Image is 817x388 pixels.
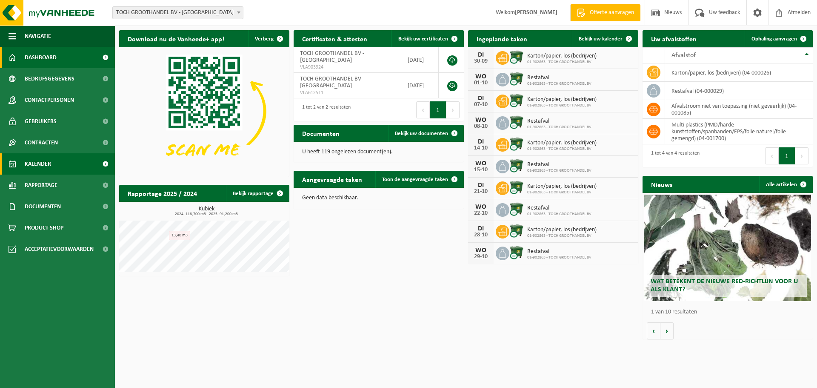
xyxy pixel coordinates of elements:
[509,115,524,129] img: WB-1100-CU
[527,205,591,212] span: Restafval
[647,147,700,165] div: 1 tot 4 van 4 resultaten
[25,196,61,217] span: Documenten
[468,30,536,47] h2: Ingeplande taken
[472,58,489,64] div: 30-09
[527,227,597,233] span: Karton/papier, los (bedrijven)
[527,233,597,239] span: 01-902863 - TOCH GROOTHANDEL BV
[472,167,489,173] div: 15-10
[509,137,524,151] img: WB-1100-CU
[795,147,808,164] button: Next
[472,254,489,260] div: 29-10
[298,101,351,119] div: 1 tot 2 van 2 resultaten
[112,6,243,19] span: TOCH GROOTHANDEL BV - SINT-AMANDSBERG
[509,93,524,108] img: WB-1100-CU
[25,175,57,196] span: Rapportage
[527,190,597,195] span: 01-902863 - TOCH GROOTHANDEL BV
[25,111,57,132] span: Gebruikers
[527,255,591,260] span: 01-902863 - TOCH GROOTHANDEL BV
[401,73,439,98] td: [DATE]
[527,168,591,173] span: 01-902863 - TOCH GROOTHANDEL BV
[119,30,233,47] h2: Download nu de Vanheede+ app!
[509,180,524,195] img: WB-1100-CU
[294,125,348,141] h2: Documenten
[509,50,524,64] img: WB-1100-CU
[765,147,779,164] button: Previous
[395,131,448,136] span: Bekijk uw documenten
[398,36,448,42] span: Bekijk uw certificaten
[660,322,674,339] button: Volgende
[751,36,797,42] span: Ophaling aanvragen
[300,89,394,96] span: VLA612511
[527,183,597,190] span: Karton/papier, los (bedrijven)
[401,47,439,73] td: [DATE]
[300,76,364,89] span: TOCH GROOTHANDEL BV - [GEOGRAPHIC_DATA]
[472,160,489,167] div: WO
[527,103,597,108] span: 01-902863 - TOCH GROOTHANDEL BV
[248,30,289,47] button: Verberg
[416,101,430,118] button: Previous
[472,189,489,195] div: 21-10
[527,125,591,130] span: 01-902863 - TOCH GROOTHANDEL BV
[527,147,597,152] span: 01-902863 - TOCH GROOTHANDEL BV
[651,278,798,293] span: Wat betekent de nieuwe RED-richtlijn voor u als klant?
[388,125,463,142] a: Bekijk uw documenten
[665,63,813,82] td: karton/papier, los (bedrijven) (04-000026)
[509,224,524,238] img: WB-1100-CU
[123,206,289,216] h3: Kubiek
[391,30,463,47] a: Bekijk uw certificaten
[509,245,524,260] img: WB-1100-CU
[759,176,812,193] a: Alle artikelen
[588,9,636,17] span: Offerte aanvragen
[113,7,243,19] span: TOCH GROOTHANDEL BV - SINT-AMANDSBERG
[509,72,524,86] img: WB-1100-CU
[665,119,813,144] td: multi plastics (PMD/harde kunststoffen/spanbanden/EPS/folie naturel/folie gemengd) (04-001700)
[651,309,808,315] p: 1 van 10 resultaten
[472,210,489,216] div: 22-10
[123,212,289,216] span: 2024: 118,700 m3 - 2025: 91,200 m3
[375,171,463,188] a: Toon de aangevraagde taken
[446,101,460,118] button: Next
[572,30,637,47] a: Bekijk uw kalender
[472,138,489,145] div: DI
[25,153,51,175] span: Kalender
[300,50,364,63] span: TOCH GROOTHANDEL BV - [GEOGRAPHIC_DATA]
[527,118,591,125] span: Restafval
[226,185,289,202] a: Bekijk rapportage
[665,100,813,119] td: afvalstroom niet van toepassing (niet gevaarlijk) (04-001085)
[255,36,274,42] span: Verberg
[509,158,524,173] img: WB-1100-CU
[527,212,591,217] span: 01-902863 - TOCH GROOTHANDEL BV
[472,124,489,129] div: 08-10
[472,204,489,210] div: WO
[25,132,58,153] span: Contracten
[430,101,446,118] button: 1
[527,161,591,168] span: Restafval
[671,52,696,59] span: Afvalstof
[472,232,489,238] div: 28-10
[294,30,376,47] h2: Certificaten & attesten
[472,95,489,102] div: DI
[644,195,811,301] a: Wat betekent de nieuwe RED-richtlijn voor u als klant?
[527,96,597,103] span: Karton/papier, los (bedrijven)
[515,9,557,16] strong: [PERSON_NAME]
[509,202,524,216] img: WB-1100-CU
[570,4,640,21] a: Offerte aanvragen
[302,149,455,155] p: U heeft 119 ongelezen document(en).
[579,36,623,42] span: Bekijk uw kalender
[527,81,591,86] span: 01-902863 - TOCH GROOTHANDEL BV
[472,117,489,124] div: WO
[25,217,63,239] span: Product Shop
[472,80,489,86] div: 01-10
[25,89,74,111] span: Contactpersonen
[527,60,597,65] span: 01-902863 - TOCH GROOTHANDEL BV
[300,64,394,71] span: VLA903924
[643,30,705,47] h2: Uw afvalstoffen
[472,102,489,108] div: 07-10
[647,322,660,339] button: Vorige
[527,53,597,60] span: Karton/papier, los (bedrijven)
[779,147,795,164] button: 1
[472,73,489,80] div: WO
[527,140,597,147] span: Karton/papier, los (bedrijven)
[472,247,489,254] div: WO
[472,145,489,151] div: 14-10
